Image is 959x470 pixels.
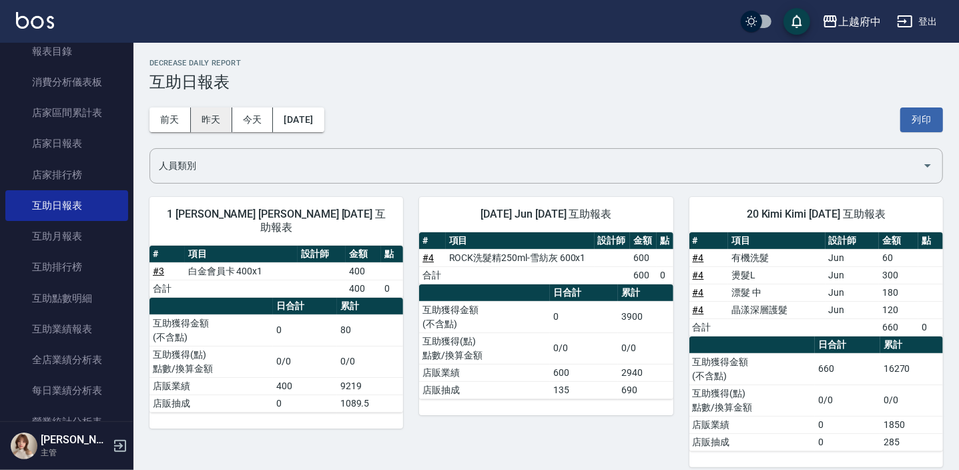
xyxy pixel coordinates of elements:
[689,433,815,451] td: 店販抽成
[689,232,729,250] th: #
[618,284,673,302] th: 累計
[879,249,918,266] td: 60
[630,232,656,250] th: 金額
[273,395,337,412] td: 0
[689,336,943,451] table: a dense table
[728,266,825,284] td: 燙髮L
[191,107,232,132] button: 昨天
[337,346,404,377] td: 0/0
[298,246,346,263] th: 設計師
[337,395,404,412] td: 1089.5
[815,433,880,451] td: 0
[419,266,445,284] td: 合計
[900,107,943,132] button: 列印
[149,298,403,413] table: a dense table
[689,385,815,416] td: 互助獲得(點) 點數/換算金額
[346,280,381,297] td: 400
[419,284,673,399] table: a dense table
[273,298,337,315] th: 日合計
[446,232,595,250] th: 項目
[273,377,337,395] td: 400
[149,280,185,297] td: 合計
[5,314,128,344] a: 互助業績報表
[918,318,943,336] td: 0
[446,249,595,266] td: ROCK洗髮精250ml-雪紡灰 600x1
[149,314,273,346] td: 互助獲得金額 (不含點)
[817,8,886,35] button: 上越府中
[728,284,825,301] td: 漂髮 中
[693,270,704,280] a: #4
[595,232,631,250] th: 設計師
[422,252,434,263] a: #4
[337,314,404,346] td: 80
[618,381,673,399] td: 690
[5,252,128,282] a: 互助排行榜
[826,301,879,318] td: Jun
[41,433,109,447] h5: [PERSON_NAME]
[346,246,381,263] th: 金額
[630,249,656,266] td: 600
[693,304,704,315] a: #4
[657,232,673,250] th: 點
[337,377,404,395] td: 9219
[705,208,927,221] span: 20 Kimi Kimi [DATE] 互助報表
[381,246,403,263] th: 點
[880,416,943,433] td: 1850
[149,73,943,91] h3: 互助日報表
[419,381,550,399] td: 店販抽成
[815,336,880,354] th: 日合計
[435,208,657,221] span: [DATE] Jun [DATE] 互助報表
[693,252,704,263] a: #4
[381,280,403,297] td: 0
[5,160,128,190] a: 店家排行榜
[149,246,403,298] table: a dense table
[550,364,618,381] td: 600
[149,107,191,132] button: 前天
[149,246,185,263] th: #
[153,266,164,276] a: #3
[826,232,879,250] th: 設計師
[693,287,704,298] a: #4
[728,249,825,266] td: 有機洗髮
[880,433,943,451] td: 285
[618,364,673,381] td: 2940
[880,385,943,416] td: 0/0
[689,232,943,336] table: a dense table
[273,314,337,346] td: 0
[419,232,445,250] th: #
[419,332,550,364] td: 互助獲得(點) 點數/換算金額
[879,301,918,318] td: 120
[166,208,387,234] span: 1 [PERSON_NAME] [PERSON_NAME] [DATE] 互助報表
[550,284,618,302] th: 日合計
[618,332,673,364] td: 0/0
[5,36,128,67] a: 報表目錄
[728,301,825,318] td: 晶漾深層護髮
[5,344,128,375] a: 全店業績分析表
[273,346,337,377] td: 0/0
[826,284,879,301] td: Jun
[273,107,324,132] button: [DATE]
[630,266,656,284] td: 600
[657,266,673,284] td: 0
[419,364,550,381] td: 店販業績
[5,221,128,252] a: 互助月報表
[185,262,298,280] td: 白金會員卡 400x1
[149,395,273,412] td: 店販抽成
[826,266,879,284] td: Jun
[550,301,618,332] td: 0
[5,128,128,159] a: 店家日報表
[5,97,128,128] a: 店家區間累計表
[918,232,943,250] th: 點
[419,232,673,284] table: a dense table
[16,12,54,29] img: Logo
[880,353,943,385] td: 16270
[879,284,918,301] td: 180
[41,447,109,459] p: 主管
[689,416,815,433] td: 店販業績
[879,232,918,250] th: 金額
[346,262,381,280] td: 400
[815,416,880,433] td: 0
[826,249,879,266] td: Jun
[337,298,404,315] th: 累計
[815,385,880,416] td: 0/0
